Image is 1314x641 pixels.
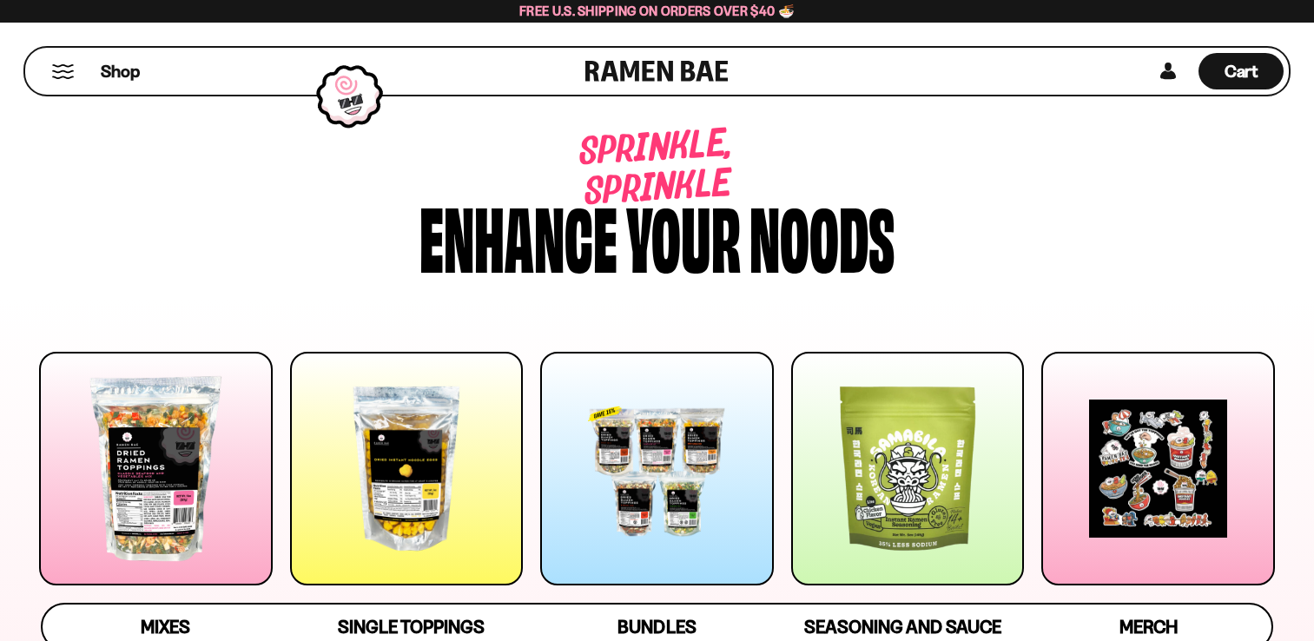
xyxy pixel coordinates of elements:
[51,64,75,79] button: Mobile Menu Trigger
[101,60,140,83] span: Shop
[1119,616,1178,638] span: Merch
[101,53,140,89] a: Shop
[519,3,795,19] span: Free U.S. Shipping on Orders over $40 🍜
[749,194,895,276] div: noods
[804,616,1001,638] span: Seasoning and Sauce
[338,616,485,638] span: Single Toppings
[141,616,190,638] span: Mixes
[1225,61,1258,82] span: Cart
[617,616,696,638] span: Bundles
[1198,48,1284,95] div: Cart
[626,194,741,276] div: your
[419,194,617,276] div: Enhance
